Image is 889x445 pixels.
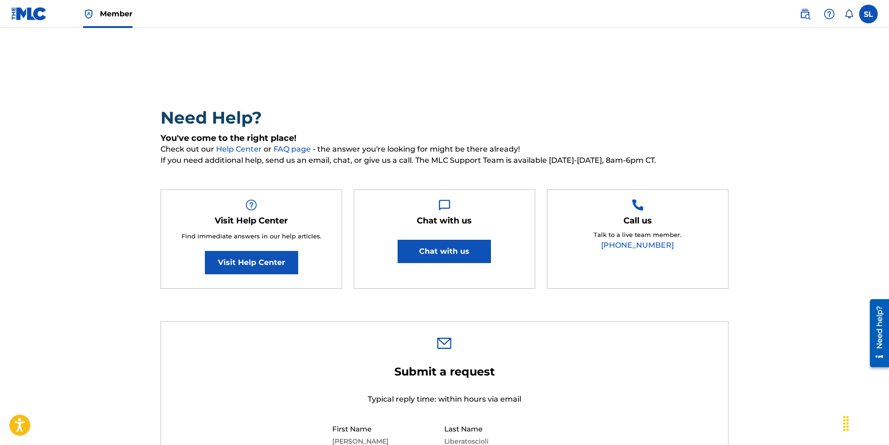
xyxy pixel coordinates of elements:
[245,199,257,211] img: Help Box Image
[161,107,728,128] h2: Need Help?
[844,9,854,19] div: Notifications
[799,8,811,20] img: search
[368,395,521,403] span: Typical reply time: within hours via email
[859,5,878,23] div: User Menu
[632,199,644,211] img: Help Box Image
[216,145,264,153] a: Help Center
[796,5,814,23] a: Public Search
[824,8,835,20] img: help
[161,133,728,144] h5: You've come to the right place!
[215,216,288,226] h5: Visit Help Center
[161,144,728,155] span: Check out our or - the answer you're looking for might be there already!
[623,216,652,226] h5: Call us
[11,7,47,21] img: MLC Logo
[439,199,450,211] img: Help Box Image
[398,240,491,263] button: Chat with us
[594,230,681,240] p: Talk to a live team member.
[100,8,133,19] span: Member
[205,251,298,274] a: Visit Help Center
[601,241,674,250] a: [PHONE_NUMBER]
[332,365,556,379] h2: Submit a request
[842,400,889,445] iframe: Chat Widget
[182,232,322,240] span: Find immediate answers in our help articles.
[417,216,472,226] h5: Chat with us
[820,5,839,23] div: Help
[83,8,94,20] img: Top Rightsholder
[863,296,889,371] iframe: Resource Center
[437,338,451,349] img: 0ff00501b51b535a1dc6.svg
[839,410,854,438] div: Drag
[273,145,313,153] a: FAQ page
[161,155,728,166] span: If you need additional help, send us an email, chat, or give us a call. The MLC Support Team is a...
